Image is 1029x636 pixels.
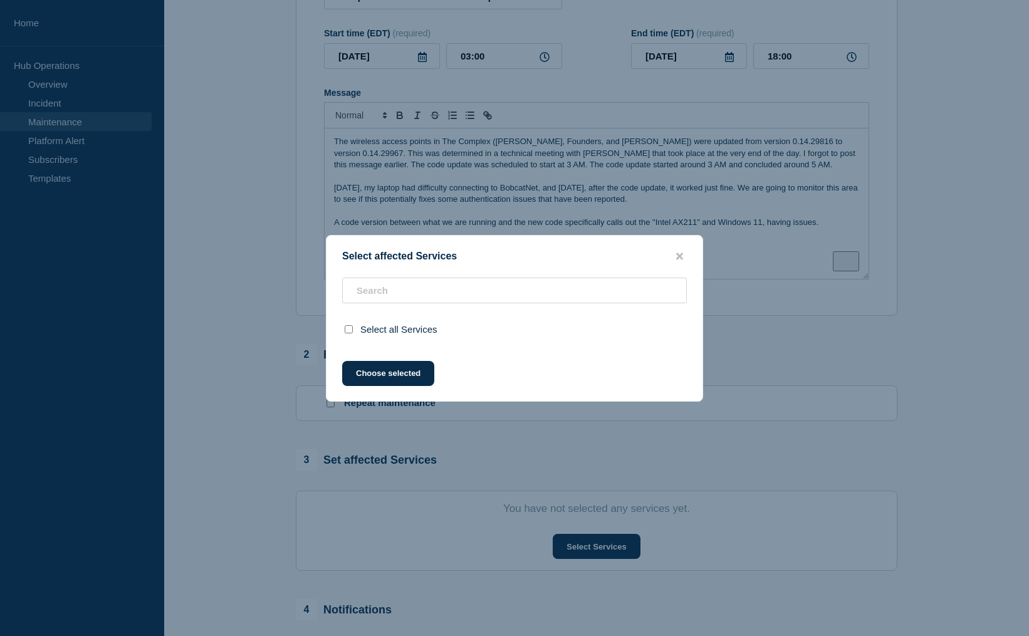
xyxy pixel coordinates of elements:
[672,251,687,263] button: close button
[342,278,687,303] input: Search
[342,361,434,386] button: Choose selected
[345,325,353,333] input: select all checkbox
[360,324,437,335] span: Select all Services
[326,251,703,263] div: Select affected Services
